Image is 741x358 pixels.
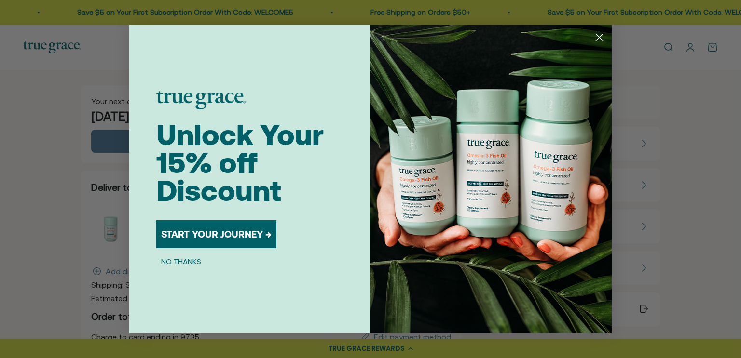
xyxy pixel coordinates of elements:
img: logo placeholder [156,91,246,109]
button: NO THANKS [156,256,206,267]
button: Close dialog [591,29,608,46]
button: START YOUR JOURNEY → [156,220,276,248]
span: Unlock Your 15% off Discount [156,118,324,207]
img: 098727d5-50f8-4f9b-9554-844bb8da1403.jpeg [370,25,612,333]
